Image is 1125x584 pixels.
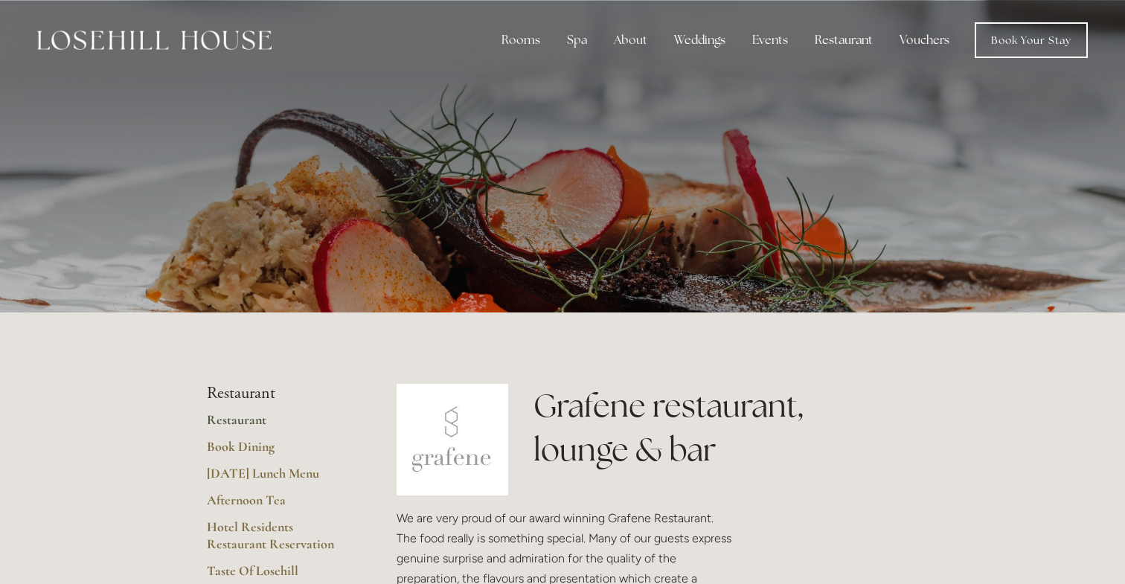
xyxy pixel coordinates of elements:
a: Restaurant [207,411,349,438]
li: Restaurant [207,384,349,403]
div: Weddings [662,25,737,55]
div: Spa [555,25,599,55]
a: Afternoon Tea [207,492,349,519]
a: Book Your Stay [975,22,1088,58]
a: [DATE] Lunch Menu [207,465,349,492]
h1: Grafene restaurant, lounge & bar [533,384,918,472]
img: grafene.jpg [397,384,508,495]
img: Losehill House [37,31,272,50]
a: Hotel Residents Restaurant Reservation [207,519,349,562]
div: Restaurant [803,25,885,55]
div: Rooms [490,25,552,55]
div: About [602,25,659,55]
a: Book Dining [207,438,349,465]
div: Events [740,25,800,55]
a: Vouchers [888,25,961,55]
